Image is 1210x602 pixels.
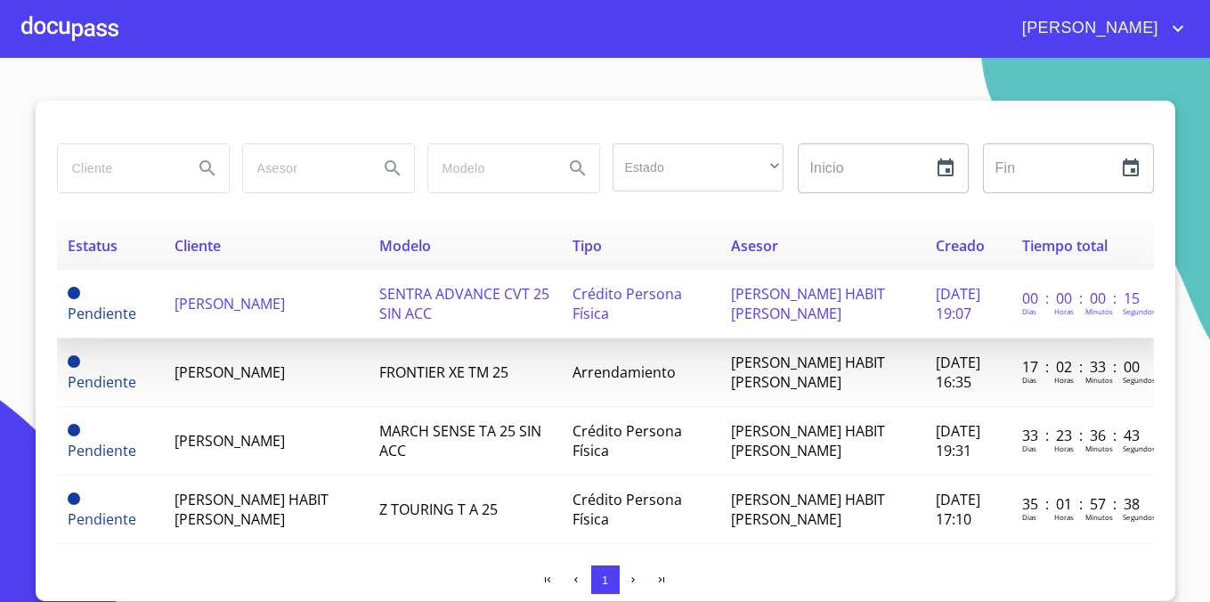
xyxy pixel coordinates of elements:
[1123,375,1156,385] p: Segundos
[1054,443,1074,453] p: Horas
[731,421,885,460] span: [PERSON_NAME] HABIT [PERSON_NAME]
[1022,494,1142,514] p: 35 : 01 : 57 : 38
[68,304,136,323] span: Pendiente
[379,500,498,519] span: Z TOURING T A 25
[68,509,136,529] span: Pendiente
[1085,512,1113,522] p: Minutos
[1123,512,1156,522] p: Segundos
[731,353,885,392] span: [PERSON_NAME] HABIT [PERSON_NAME]
[379,236,431,256] span: Modelo
[731,490,885,529] span: [PERSON_NAME] HABIT [PERSON_NAME]
[602,574,608,587] span: 1
[379,421,541,460] span: MARCH SENSE TA 25 SIN ACC
[1054,512,1074,522] p: Horas
[68,424,80,436] span: Pendiente
[573,421,682,460] span: Crédito Persona Física
[1022,357,1142,377] p: 17 : 02 : 33 : 00
[1022,236,1108,256] span: Tiempo total
[68,236,118,256] span: Estatus
[68,492,80,505] span: Pendiente
[68,441,136,460] span: Pendiente
[1022,443,1036,453] p: Dias
[68,355,80,368] span: Pendiente
[1022,375,1036,385] p: Dias
[1022,426,1142,445] p: 33 : 23 : 36 : 43
[186,147,229,190] button: Search
[175,431,285,451] span: [PERSON_NAME]
[1085,375,1113,385] p: Minutos
[1009,14,1167,43] span: [PERSON_NAME]
[1123,306,1156,316] p: Segundos
[58,144,179,192] input: search
[428,144,549,192] input: search
[68,372,136,392] span: Pendiente
[379,362,508,382] span: FRONTIER XE TM 25
[243,144,364,192] input: search
[936,236,985,256] span: Creado
[371,147,414,190] button: Search
[175,362,285,382] span: [PERSON_NAME]
[936,284,980,323] span: [DATE] 19:07
[556,147,599,190] button: Search
[68,287,80,299] span: Pendiente
[731,284,885,323] span: [PERSON_NAME] HABIT [PERSON_NAME]
[936,421,980,460] span: [DATE] 19:31
[175,490,329,529] span: [PERSON_NAME] HABIT [PERSON_NAME]
[573,362,676,382] span: Arrendamiento
[573,284,682,323] span: Crédito Persona Física
[175,236,221,256] span: Cliente
[1123,443,1156,453] p: Segundos
[613,143,784,191] div: ​
[379,284,549,323] span: SENTRA ADVANCE CVT 25 SIN ACC
[175,294,285,313] span: [PERSON_NAME]
[936,353,980,392] span: [DATE] 16:35
[1022,512,1036,522] p: Dias
[1054,375,1074,385] p: Horas
[936,490,980,529] span: [DATE] 17:10
[573,236,602,256] span: Tipo
[1085,443,1113,453] p: Minutos
[731,236,778,256] span: Asesor
[1009,14,1189,43] button: account of current user
[1022,289,1142,308] p: 00 : 00 : 00 : 15
[1085,306,1113,316] p: Minutos
[1022,306,1036,316] p: Dias
[591,565,620,594] button: 1
[1054,306,1074,316] p: Horas
[573,490,682,529] span: Crédito Persona Física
